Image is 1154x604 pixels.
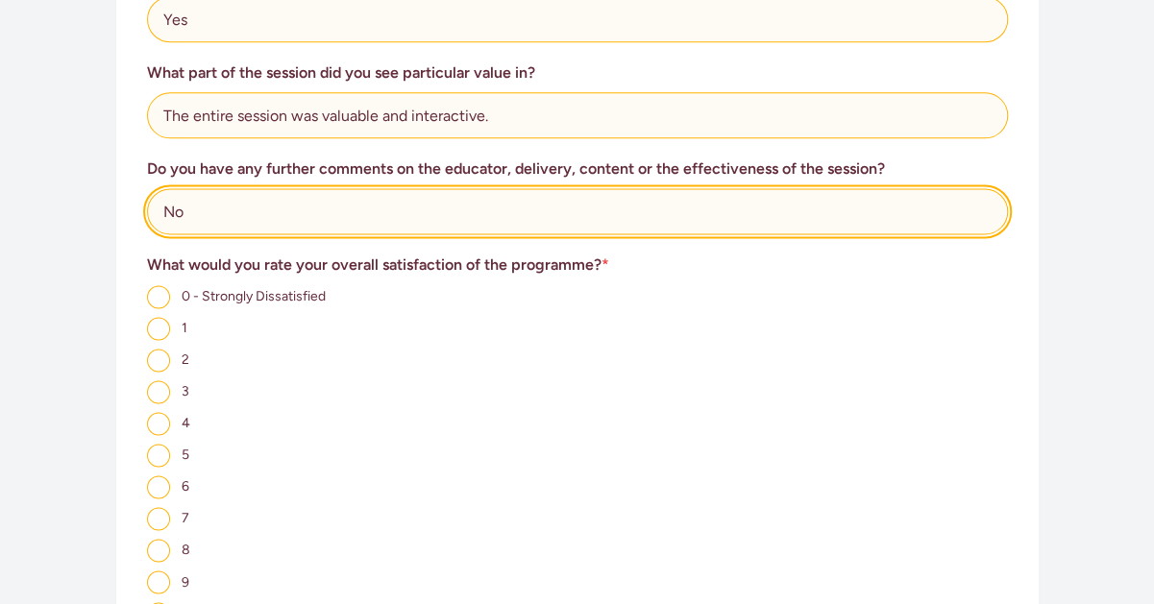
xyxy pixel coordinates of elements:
input: 6 [147,475,170,498]
span: 1 [182,320,187,336]
h3: Do you have any further comments on the educator, delivery, content or the effectiveness of the s... [147,157,1008,181]
input: 4 [147,412,170,435]
h3: What part of the session did you see particular value in? [147,61,1008,85]
input: 1 [147,317,170,340]
span: 2 [182,351,189,368]
input: 2 [147,349,170,372]
span: 9 [182,573,189,590]
span: 3 [182,383,189,399]
input: 5 [147,444,170,467]
input: 9 [147,570,170,593]
span: 0 - Strongly Dissatisfied [182,288,326,304]
span: 8 [182,542,190,558]
input: 3 [147,380,170,403]
input: 8 [147,539,170,562]
span: 7 [182,510,189,526]
span: 4 [182,415,190,431]
input: 0 - Strongly Dissatisfied [147,285,170,308]
span: 5 [182,447,189,463]
input: 7 [147,507,170,530]
span: 6 [182,478,189,495]
h3: What would you rate your overall satisfaction of the programme? [147,254,1008,277]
